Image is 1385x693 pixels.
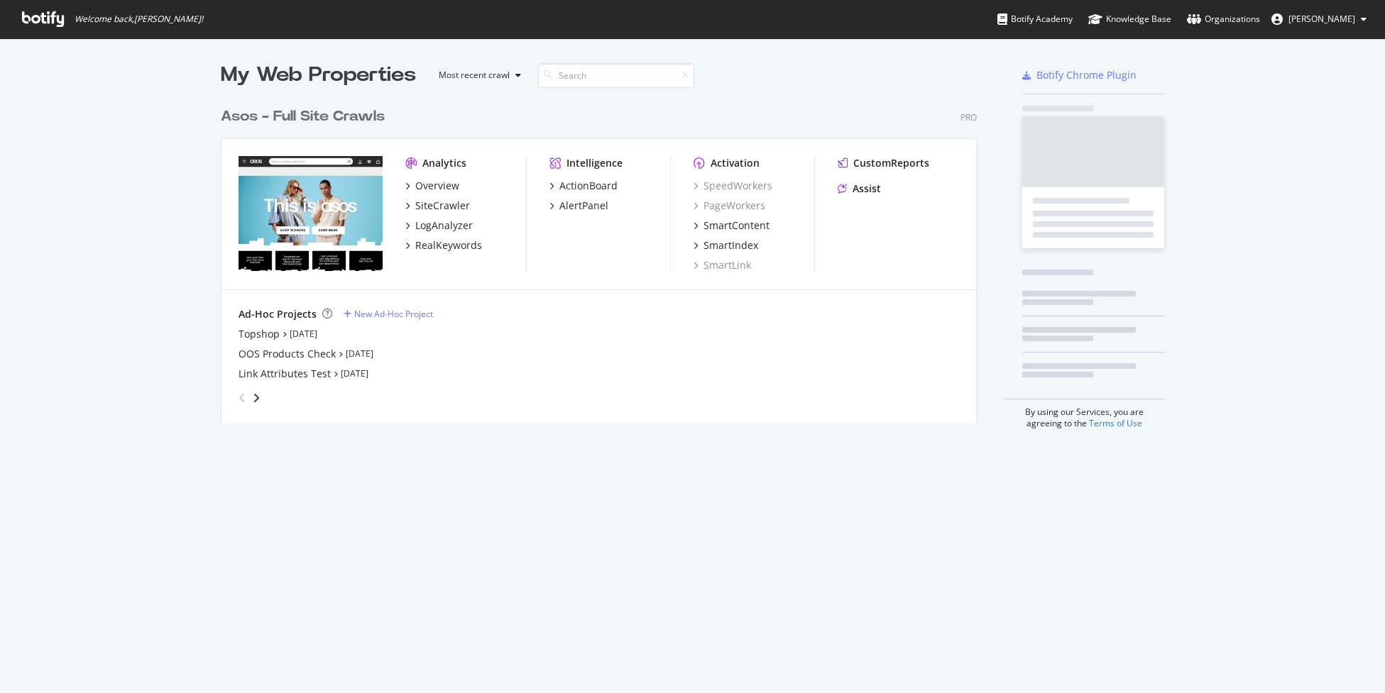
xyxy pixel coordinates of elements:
div: Activation [711,156,760,170]
button: [PERSON_NAME] [1260,8,1378,31]
a: RealKeywords [405,238,482,253]
div: My Web Properties [221,61,416,89]
div: Overview [415,179,459,193]
div: grid [221,89,988,423]
div: Intelligence [566,156,623,170]
a: ActionBoard [549,179,618,193]
a: [DATE] [290,328,317,340]
a: Botify Chrome Plugin [1022,68,1137,82]
a: SmartIndex [694,238,758,253]
a: Assist [838,182,881,196]
a: Link Attributes Test [239,367,331,381]
a: PageWorkers [694,199,765,213]
a: LogAnalyzer [405,218,473,233]
a: Terms of Use [1089,417,1142,429]
div: angle-left [233,387,251,409]
button: Most recent crawl [427,64,527,87]
div: SmartContent [704,218,770,233]
a: Overview [405,179,459,193]
div: angle-right [251,391,261,405]
div: Botify Academy [997,12,1073,26]
a: [DATE] [346,348,373,360]
img: www.asos.com [239,156,383,271]
a: SmartContent [694,218,770,233]
div: Ad-Hoc Projects [239,307,317,321]
div: LogAnalyzer [415,218,473,233]
span: Welcome back, [PERSON_NAME] ! [75,13,203,25]
div: New Ad-Hoc Project [354,308,433,320]
div: Most recent crawl [439,71,510,79]
a: SpeedWorkers [694,179,772,193]
div: RealKeywords [415,238,482,253]
div: Organizations [1187,12,1260,26]
a: OOS Products Check [239,347,336,361]
div: Asos - Full Site Crawls [221,106,385,127]
a: New Ad-Hoc Project [344,308,433,320]
div: Pro [960,111,977,123]
input: Search [538,63,694,88]
div: AlertPanel [559,199,608,213]
div: CustomReports [853,156,929,170]
a: CustomReports [838,156,929,170]
div: SmartIndex [704,238,758,253]
a: SmartLink [694,258,751,272]
a: SiteCrawler [405,199,470,213]
a: Topshop [239,327,280,341]
a: Asos - Full Site Crawls [221,106,390,127]
a: [DATE] [341,367,368,379]
div: Knowledge Base [1088,12,1171,26]
span: Richard Lawther [1288,13,1355,25]
div: By using our Services, you are agreeing to the [1004,399,1165,429]
div: SiteCrawler [415,199,470,213]
div: Botify Chrome Plugin [1036,68,1137,82]
div: Analytics [422,156,466,170]
div: Assist [853,182,881,196]
a: AlertPanel [549,199,608,213]
div: ActionBoard [559,179,618,193]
